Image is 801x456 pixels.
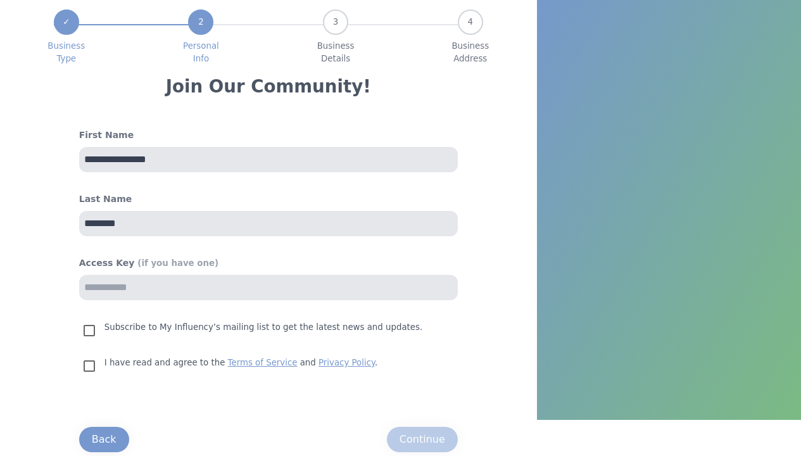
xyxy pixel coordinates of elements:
button: Continue [387,427,458,452]
h3: Join Our Community! [166,75,371,98]
span: Business Type [47,40,85,65]
p: Subscribe to My Influency’s mailing list to get the latest news and updates. [104,320,422,334]
span: Personal Info [183,40,219,65]
span: Business Details [317,40,355,65]
div: ✓ [54,9,79,35]
p: I have read and agree to the and . [104,356,377,370]
span: (if you have one) [137,258,218,268]
a: Privacy Policy [319,358,375,367]
div: 2 [188,9,213,35]
h4: First Name [79,129,458,142]
div: Back [92,432,117,447]
div: 4 [458,9,483,35]
span: Business Address [451,40,489,65]
h4: Access Key [79,256,458,270]
div: Continue [400,432,445,447]
div: 3 [323,9,348,35]
a: Terms of Service [228,358,298,367]
h4: Last Name [79,193,458,206]
button: Back [79,427,129,452]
